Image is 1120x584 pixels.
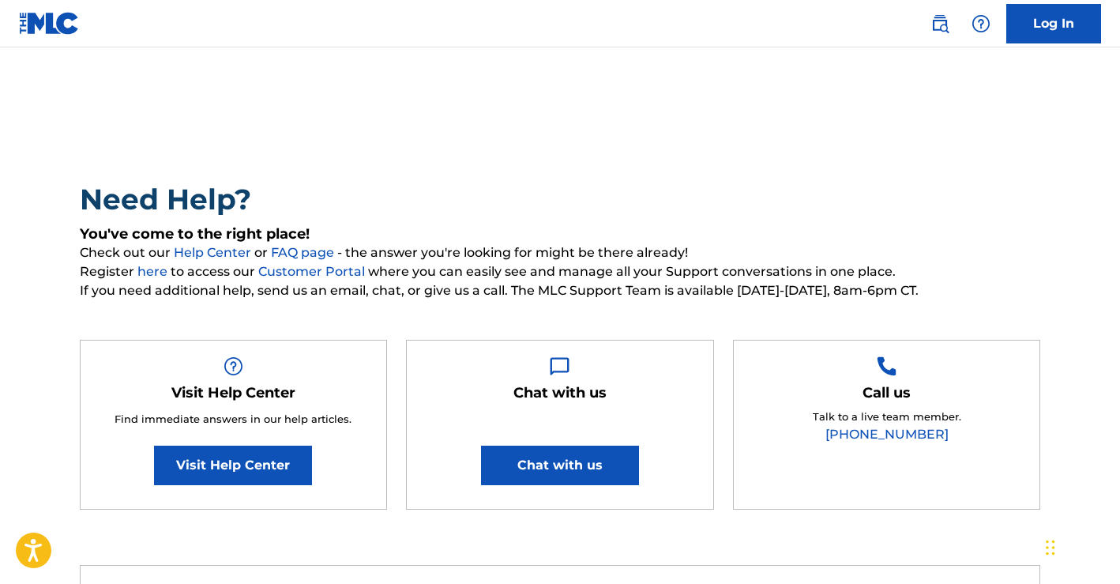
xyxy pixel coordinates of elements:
img: Help Box Image [224,356,243,376]
img: search [930,14,949,33]
a: Visit Help Center [154,446,312,485]
img: help [972,14,990,33]
a: Public Search [924,8,956,40]
button: Chat with us [481,446,639,485]
a: Customer Portal [258,264,368,279]
a: here [137,264,171,279]
h5: Visit Help Center [171,384,295,402]
h5: Chat with us [513,384,607,402]
p: Talk to a live team member. [813,409,961,425]
img: Help Box Image [550,356,569,376]
img: Help Box Image [877,356,896,376]
span: If you need additional help, send us an email, chat, or give us a call. The MLC Support Team is a... [80,281,1041,300]
div: Help [965,8,997,40]
a: Help Center [174,245,254,260]
a: Log In [1006,4,1101,43]
a: FAQ page [271,245,337,260]
span: Find immediate answers in our help articles. [115,413,351,425]
span: Check out our or - the answer you're looking for might be there already! [80,243,1041,262]
a: [PHONE_NUMBER] [825,427,949,442]
h2: Need Help? [80,182,1041,217]
iframe: Chat Widget [1041,508,1120,584]
h5: You've come to the right place! [80,225,1041,243]
span: Register to access our where you can easily see and manage all your Support conversations in one ... [80,262,1041,281]
h5: Call us [863,384,911,402]
img: MLC Logo [19,12,80,35]
div: Drag [1046,524,1055,571]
